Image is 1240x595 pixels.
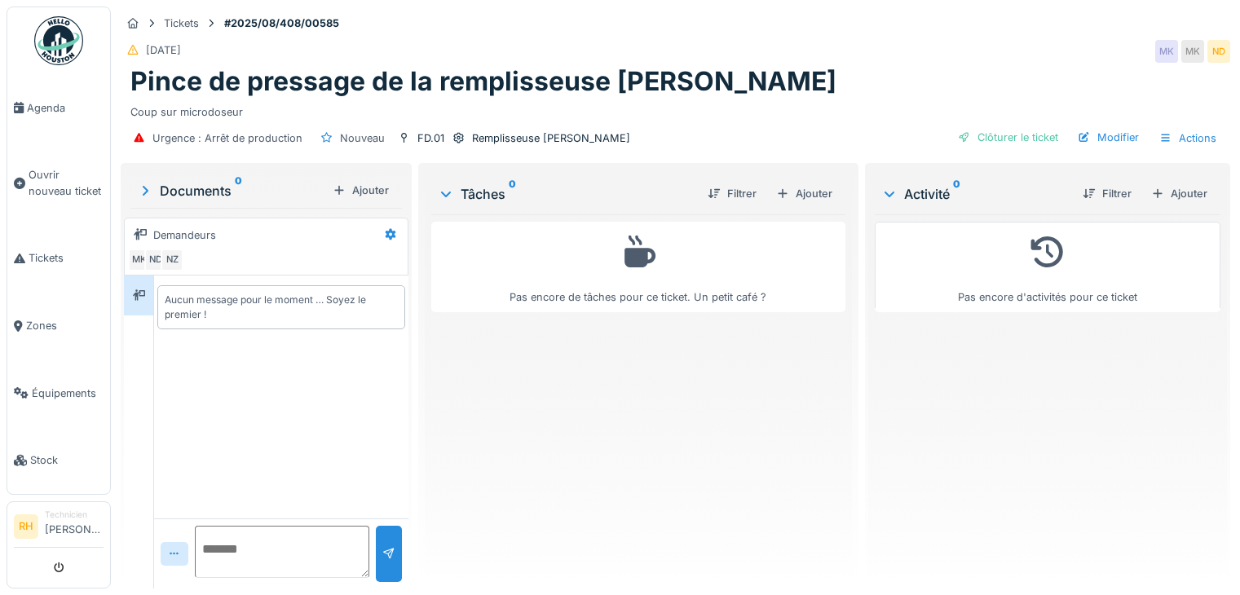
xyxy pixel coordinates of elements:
[1145,183,1214,205] div: Ajouter
[340,130,385,146] div: Nouveau
[146,42,181,58] div: [DATE]
[326,179,395,201] div: Ajouter
[7,225,110,293] a: Tickets
[165,293,398,322] div: Aucun message pour le moment … Soyez le premier !
[1181,40,1204,63] div: MK
[29,167,104,198] span: Ouvrir nouveau ticket
[144,249,167,271] div: ND
[7,427,110,495] a: Stock
[30,452,104,468] span: Stock
[7,74,110,142] a: Agenda
[1155,40,1178,63] div: MK
[130,98,1220,120] div: Coup sur microdoseur
[29,250,104,266] span: Tickets
[45,509,104,521] div: Technicien
[130,66,836,97] h1: Pince de pressage de la remplisseuse [PERSON_NAME]
[161,249,183,271] div: NZ
[951,126,1065,148] div: Clôturer le ticket
[701,183,763,205] div: Filtrer
[953,184,960,204] sup: 0
[7,142,110,225] a: Ouvrir nouveau ticket
[14,514,38,539] li: RH
[137,181,326,201] div: Documents
[34,16,83,65] img: Badge_color-CXgf-gQk.svg
[1076,183,1138,205] div: Filtrer
[770,183,839,205] div: Ajouter
[509,184,516,204] sup: 0
[32,386,104,401] span: Équipements
[128,249,151,271] div: MK
[7,359,110,427] a: Équipements
[218,15,346,31] strong: #2025/08/408/00585
[152,130,302,146] div: Urgence : Arrêt de production
[164,15,199,31] div: Tickets
[45,509,104,544] li: [PERSON_NAME]
[885,229,1210,305] div: Pas encore d'activités pour ce ticket
[14,509,104,548] a: RH Technicien[PERSON_NAME]
[881,184,1070,204] div: Activité
[26,318,104,333] span: Zones
[417,130,444,146] div: FD.01
[27,100,104,116] span: Agenda
[438,184,695,204] div: Tâches
[1152,126,1224,150] div: Actions
[442,229,835,305] div: Pas encore de tâches pour ce ticket. Un petit café ?
[472,130,630,146] div: Remplisseuse [PERSON_NAME]
[153,227,216,243] div: Demandeurs
[7,292,110,359] a: Zones
[1071,126,1145,148] div: Modifier
[1207,40,1230,63] div: ND
[235,181,242,201] sup: 0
